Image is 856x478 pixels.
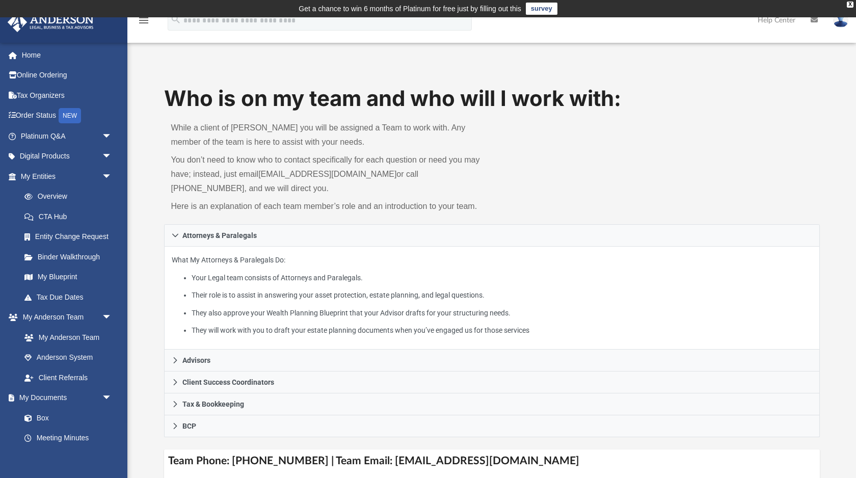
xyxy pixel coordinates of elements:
a: survey [526,3,557,15]
div: Get a chance to win 6 months of Platinum for free just by filling out this [299,3,521,15]
li: They also approve your Wealth Planning Blueprint that your Advisor drafts for your structuring ne... [192,307,812,320]
a: menu [138,19,150,26]
a: My Entitiesarrow_drop_down [7,166,127,187]
a: Online Ordering [7,65,127,86]
span: BCP [182,422,196,430]
p: Here is an explanation of each team member’s role and an introduction to your team. [171,199,485,214]
a: Advisors [164,350,820,371]
span: arrow_drop_down [102,307,122,328]
i: search [170,14,181,25]
a: Tax Due Dates [14,287,127,307]
a: [EMAIL_ADDRESS][DOMAIN_NAME] [258,170,396,178]
span: arrow_drop_down [102,146,122,167]
a: My Anderson Teamarrow_drop_down [7,307,122,328]
a: BCP [164,415,820,437]
div: Attorneys & Paralegals [164,247,820,350]
span: arrow_drop_down [102,388,122,409]
div: close [847,2,853,8]
a: CTA Hub [14,206,127,227]
a: Home [7,45,127,65]
a: Attorneys & Paralegals [164,224,820,247]
img: User Pic [833,13,848,28]
a: Overview [14,187,127,207]
a: Tax & Bookkeeping [164,393,820,415]
li: Your Legal team consists of Attorneys and Paralegals. [192,272,812,284]
a: Order StatusNEW [7,105,127,126]
h1: Who is on my team and who will I work with: [164,84,820,114]
div: NEW [59,108,81,123]
a: My Anderson Team [14,327,117,348]
span: arrow_drop_down [102,126,122,147]
span: Tax & Bookkeeping [182,401,244,408]
a: Box [14,408,117,428]
a: Entity Change Request [14,227,127,247]
a: My Documentsarrow_drop_down [7,388,122,408]
a: My Blueprint [14,267,122,287]
i: menu [138,14,150,26]
li: They will work with you to draft your estate planning documents when you’ve engaged us for those ... [192,324,812,337]
a: Tax Organizers [7,85,127,105]
img: Anderson Advisors Platinum Portal [5,12,97,32]
a: Platinum Q&Aarrow_drop_down [7,126,127,146]
span: Client Success Coordinators [182,379,274,386]
li: Their role is to assist in answering your asset protection, estate planning, and legal questions. [192,289,812,302]
span: arrow_drop_down [102,166,122,187]
a: Binder Walkthrough [14,247,127,267]
a: Client Referrals [14,367,122,388]
h4: Team Phone: [PHONE_NUMBER] | Team Email: [EMAIL_ADDRESS][DOMAIN_NAME] [164,449,820,472]
span: Advisors [182,357,210,364]
p: You don’t need to know who to contact specifically for each question or need you may have; instea... [171,153,485,196]
a: Anderson System [14,348,122,368]
a: Digital Productsarrow_drop_down [7,146,127,167]
p: While a client of [PERSON_NAME] you will be assigned a Team to work with. Any member of the team ... [171,121,485,149]
a: Meeting Minutes [14,428,122,448]
a: Client Success Coordinators [164,371,820,393]
span: Attorneys & Paralegals [182,232,257,239]
p: What My Attorneys & Paralegals Do: [172,254,812,337]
